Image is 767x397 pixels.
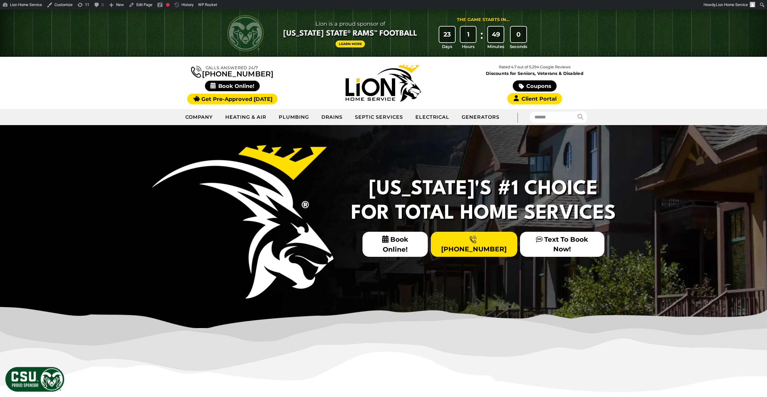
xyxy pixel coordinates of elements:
img: Lion Home Service [346,65,421,102]
a: Coupons [513,80,556,92]
img: CSU Rams logo [227,15,264,51]
div: : [479,27,485,50]
a: Get Pre-Approved [DATE] [187,94,278,104]
h2: [US_STATE]'s #1 Choice For Total Home Services [347,177,619,226]
a: [PHONE_NUMBER] [431,232,517,257]
span: Seconds [510,44,527,50]
a: Electrical [409,110,456,125]
a: Company [179,110,219,125]
span: Lion is a proud sponsor of [283,19,417,29]
a: Plumbing [273,110,315,125]
a: Drains [315,110,349,125]
span: Days [442,44,452,50]
div: The Game Starts in... [457,17,510,23]
a: [PHONE_NUMBER] [191,65,273,78]
div: Focus keyphrase not set [166,3,170,7]
a: Generators [456,110,505,125]
a: Septic Services [349,110,409,125]
span: Book Online! [205,81,260,91]
div: | [505,109,530,125]
p: Rated 4.7 out of 5,294 Google Reviews [459,64,610,70]
span: Discounts for Seniors, Veterans & Disabled [460,71,609,76]
div: 49 [488,27,504,42]
div: 23 [439,27,455,42]
a: Client Portal [507,93,562,104]
div: 0 [511,27,526,42]
img: CSU Sponsor Badge [5,366,65,392]
a: Learn More [336,40,365,47]
span: [US_STATE] State® Rams™ Football [283,29,417,39]
span: Hours [462,44,475,50]
a: Heating & Air [219,110,272,125]
a: Text To Book Now! [520,232,604,257]
span: Minutes [487,44,504,50]
span: Lion Home Service [716,2,748,7]
span: Book Online! [362,232,428,257]
div: 1 [460,27,476,42]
